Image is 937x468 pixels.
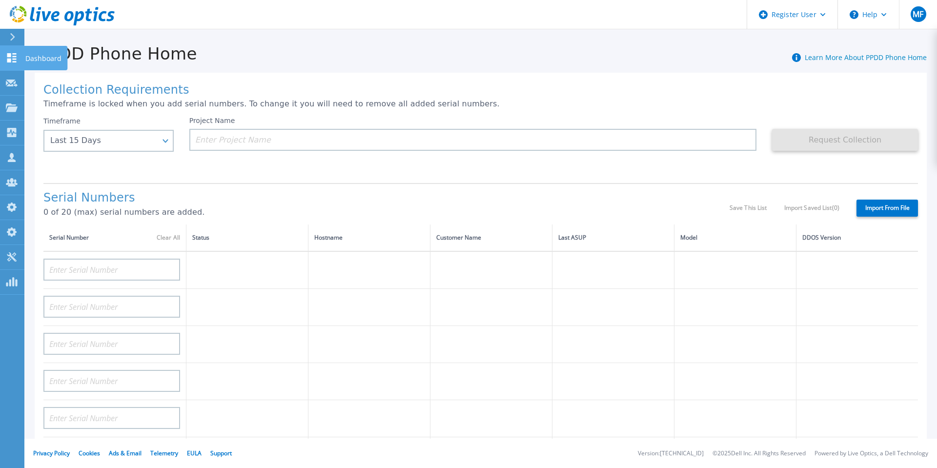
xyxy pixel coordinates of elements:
[79,449,100,457] a: Cookies
[772,129,918,151] button: Request Collection
[805,53,927,62] a: Learn More About PPDD Phone Home
[43,370,180,392] input: Enter Serial Number
[210,449,232,457] a: Support
[187,449,202,457] a: EULA
[24,44,197,63] h1: PPDD Phone Home
[43,191,730,205] h1: Serial Numbers
[43,296,180,318] input: Enter Serial Number
[815,450,928,457] li: Powered by Live Optics, a Dell Technology
[189,129,757,151] input: Enter Project Name
[189,117,235,124] label: Project Name
[186,224,308,251] th: Status
[49,232,180,243] div: Serial Number
[50,136,156,145] div: Last 15 Days
[674,224,796,251] th: Model
[43,83,918,97] h1: Collection Requirements
[43,117,81,125] label: Timeframe
[796,224,918,251] th: DDOS Version
[43,407,180,429] input: Enter Serial Number
[33,449,70,457] a: Privacy Policy
[713,450,806,457] li: © 2025 Dell Inc. All Rights Reserved
[43,333,180,355] input: Enter Serial Number
[43,208,730,217] p: 0 of 20 (max) serial numbers are added.
[150,449,178,457] a: Telemetry
[913,10,923,18] span: MF
[552,224,674,251] th: Last ASUP
[25,46,61,71] p: Dashboard
[43,259,180,281] input: Enter Serial Number
[109,449,142,457] a: Ads & Email
[43,100,918,108] p: Timeframe is locked when you add serial numbers. To change it you will need to remove all added s...
[638,450,704,457] li: Version: [TECHNICAL_ID]
[308,224,430,251] th: Hostname
[856,200,918,217] label: Import From File
[430,224,552,251] th: Customer Name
